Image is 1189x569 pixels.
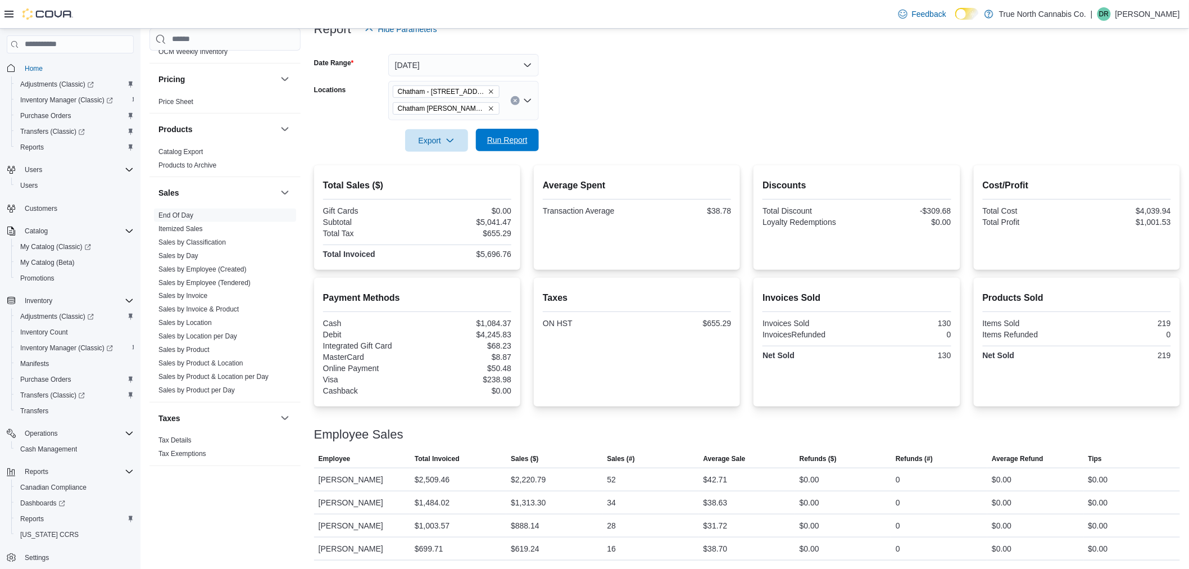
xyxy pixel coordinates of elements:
[16,512,134,526] span: Reports
[20,224,52,238] button: Catalog
[11,495,138,511] a: Dashboards
[2,464,138,480] button: Reports
[16,404,53,418] a: Transfers
[20,407,48,416] span: Transfers
[25,165,42,174] span: Users
[419,206,511,215] div: $0.00
[158,346,210,355] span: Sales by Product
[896,473,900,486] div: 0
[476,129,539,151] button: Run Report
[158,386,235,395] span: Sales by Product per Day
[16,528,134,541] span: Washington CCRS
[158,161,216,170] span: Products to Archive
[1079,351,1171,360] div: 219
[639,206,732,215] div: $38.78
[158,74,276,85] button: Pricing
[20,359,49,368] span: Manifests
[16,78,134,91] span: Adjustments (Classic)
[158,265,247,273] a: Sales by Employee (Created)
[278,412,292,425] button: Taxes
[11,372,138,387] button: Purchase Orders
[16,272,134,285] span: Promotions
[543,179,731,192] h2: Average Spent
[158,413,180,424] h3: Taxes
[20,427,134,440] span: Operations
[16,442,134,456] span: Cash Management
[415,519,450,532] div: $1,003.57
[763,319,855,328] div: Invoices Sold
[20,294,57,308] button: Inventory
[415,496,450,509] div: $1,484.02
[158,225,203,233] a: Itemized Sales
[419,386,511,395] div: $0.00
[11,124,138,139] a: Transfers (Classic)
[16,109,134,123] span: Purchase Orders
[25,64,43,73] span: Home
[543,206,635,215] div: Transaction Average
[16,93,117,107] a: Inventory Manager (Classic)
[278,123,292,136] button: Products
[983,291,1171,305] h2: Products Sold
[25,429,58,438] span: Operations
[323,218,415,227] div: Subtotal
[412,129,461,152] span: Export
[607,454,634,463] span: Sales (#)
[158,124,276,135] button: Products
[983,351,1015,360] strong: Net Sold
[16,496,134,510] span: Dashboards
[419,229,511,238] div: $655.29
[511,496,546,509] div: $1,313.30
[11,108,138,124] button: Purchase Orders
[763,206,855,215] div: Total Discount
[419,353,511,362] div: $8.87
[314,58,354,67] label: Date Range
[419,364,511,373] div: $50.48
[11,324,138,340] button: Inventory Count
[1097,7,1111,21] div: Dwain Ross
[16,341,134,355] span: Inventory Manager (Classic)
[704,454,746,463] span: Average Sale
[955,8,979,20] input: Dark Mode
[16,389,89,402] a: Transfers (Classic)
[20,242,91,251] span: My Catalog (Classic)
[1115,7,1180,21] p: [PERSON_NAME]
[419,319,511,328] div: $1,084.37
[158,238,226,246] a: Sales by Classification
[11,309,138,324] a: Adjustments (Classic)
[20,465,134,478] span: Reports
[20,514,44,523] span: Reports
[20,294,134,308] span: Inventory
[20,530,79,539] span: [US_STATE] CCRS
[800,454,837,463] span: Refunds ($)
[896,542,900,556] div: 0
[158,278,251,287] span: Sales by Employee (Tendered)
[158,279,251,287] a: Sales by Employee (Tendered)
[487,134,528,146] span: Run Report
[983,206,1075,215] div: Total Cost
[859,206,951,215] div: -$309.68
[20,391,85,400] span: Transfers (Classic)
[983,179,1171,192] h2: Cost/Profit
[419,341,511,350] div: $68.23
[415,473,450,486] div: $2,509.46
[25,204,57,213] span: Customers
[158,147,203,156] span: Catalog Export
[859,218,951,227] div: $0.00
[158,187,179,198] h3: Sales
[983,330,1075,339] div: Items Refunded
[11,139,138,155] button: Reports
[20,483,87,492] span: Canadian Compliance
[859,330,951,339] div: 0
[158,292,207,300] a: Sales by Invoice
[511,96,520,105] button: Clear input
[992,519,1011,532] div: $0.00
[405,129,468,152] button: Export
[25,227,48,236] span: Catalog
[20,181,38,190] span: Users
[607,542,616,556] div: 16
[20,344,113,353] span: Inventory Manager (Classic)
[360,18,442,40] button: Hide Parameters
[11,239,138,255] a: My Catalog (Classic)
[16,256,134,269] span: My Catalog (Beta)
[20,328,68,337] span: Inventory Count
